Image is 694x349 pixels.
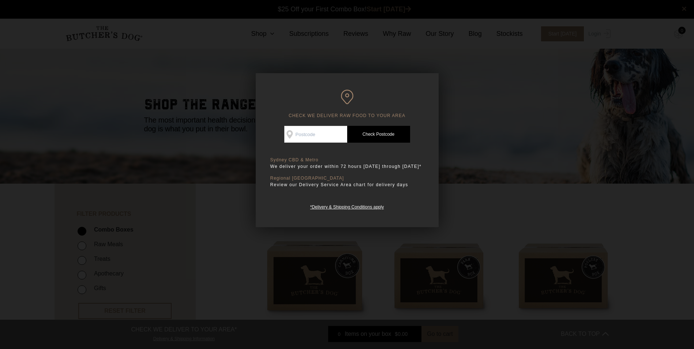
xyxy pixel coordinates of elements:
h6: CHECK WE DELIVER RAW FOOD TO YOUR AREA [270,90,424,119]
p: Review our Delivery Service Area chart for delivery days [270,181,424,188]
p: Regional [GEOGRAPHIC_DATA] [270,176,424,181]
a: *Delivery & Shipping Conditions apply [310,203,384,210]
p: Sydney CBD & Metro [270,157,424,163]
p: We deliver your order within 72 hours [DATE] through [DATE]* [270,163,424,170]
input: Postcode [284,126,347,143]
a: Check Postcode [347,126,410,143]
